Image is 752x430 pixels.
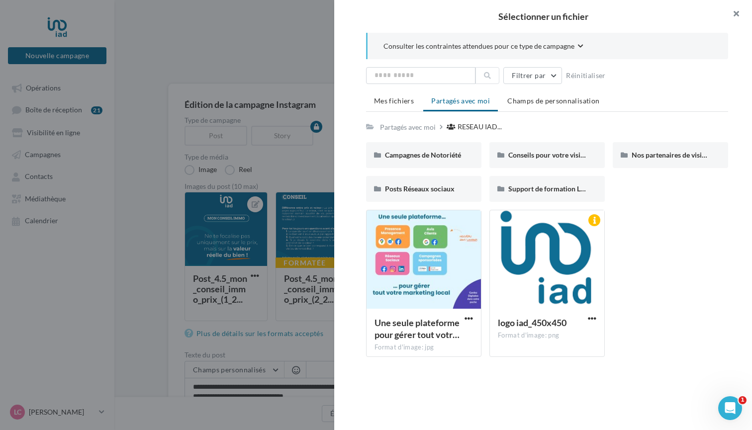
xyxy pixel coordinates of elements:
span: Nos partenaires de visibilité locale [632,151,738,159]
span: Posts Réseaux sociaux [385,184,455,193]
span: Conseils pour votre visibilité locale [508,151,616,159]
div: Format d'image: jpg [375,343,473,352]
span: RESEAU IAD... [458,122,502,132]
button: Réinitialiser [562,70,610,82]
span: logo iad_450x450 [498,317,566,328]
button: Consulter les contraintes attendues pour ce type de campagne [383,41,583,53]
span: Campagnes de Notoriété [385,151,461,159]
span: Consulter les contraintes attendues pour ce type de campagne [383,41,574,51]
h2: Sélectionner un fichier [350,12,736,21]
span: Partagés avec moi [431,96,490,105]
span: Support de formation Localads [508,184,604,193]
span: Champs de personnalisation [507,96,599,105]
div: Partagés avec moi [380,122,436,132]
span: 1 [739,396,747,404]
span: Mes fichiers [374,96,414,105]
span: Une seule plateforme pour gérer tout votre marketing local [375,317,460,340]
iframe: Intercom live chat [718,396,742,420]
div: Format d'image: png [498,331,596,340]
button: Filtrer par [503,67,562,84]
